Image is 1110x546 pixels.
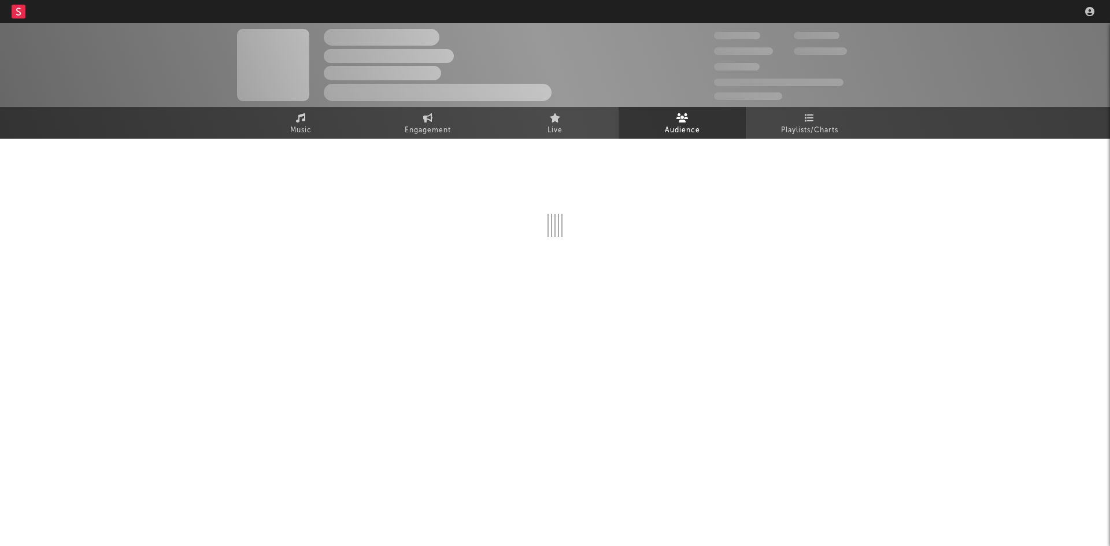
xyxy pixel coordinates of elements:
[405,124,451,138] span: Engagement
[237,107,364,139] a: Music
[714,47,773,55] span: 50,000,000
[714,63,760,70] span: 100,000
[794,32,839,39] span: 100,000
[619,107,746,139] a: Audience
[491,107,619,139] a: Live
[714,92,782,100] span: Jump Score: 85.0
[364,107,491,139] a: Engagement
[665,124,700,138] span: Audience
[794,47,847,55] span: 1,000,000
[714,32,760,39] span: 300,000
[547,124,563,138] span: Live
[781,124,838,138] span: Playlists/Charts
[746,107,873,139] a: Playlists/Charts
[714,79,843,86] span: 50,000,000 Monthly Listeners
[290,124,312,138] span: Music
